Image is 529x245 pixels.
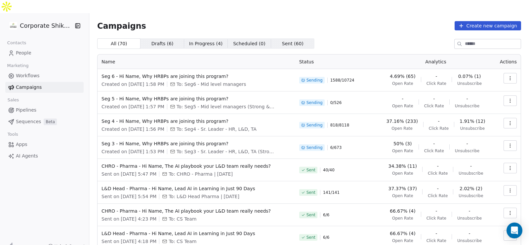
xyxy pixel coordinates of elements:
th: Analytics [378,54,494,69]
span: Click Rate [427,238,446,243]
span: To: L&D Head Pharma | Aug 13, 2025 [169,193,239,200]
span: 66.67% (4) [390,230,416,237]
th: Status [295,54,378,69]
span: Sending [306,100,323,105]
span: - [437,185,439,192]
a: AI Agents [5,151,84,161]
span: Sent ( 60 ) [282,40,304,47]
span: Open Rate [392,216,413,221]
span: Drafts ( 6 ) [151,40,174,47]
span: 4.69% (65) [390,73,416,80]
span: Sent on [DATE] 5:47 PM [102,171,156,177]
span: Tools [5,129,21,139]
span: 2.02% (2) [460,185,482,192]
span: 141 / 141 [323,190,340,195]
a: SequencesBeta [5,116,84,127]
span: Apps [16,141,27,148]
span: Click Rate [424,103,444,109]
span: 6 / 6 [323,235,329,240]
a: Campaigns [5,82,84,93]
span: Pipelines [16,107,36,114]
span: 37.37% (37) [388,185,417,192]
span: Open Rate [392,238,413,243]
span: 818 / 8118 [330,122,349,128]
a: Apps [5,139,84,150]
span: - [433,140,435,147]
span: Seg 6 - Hi Name, Why HRBPs are joining this program? [102,73,291,80]
span: Unsubscribe [455,103,479,109]
span: - [469,208,470,214]
span: Unsubscribe [460,126,485,131]
span: Open Rate [392,103,413,109]
span: - [466,95,468,102]
span: Sent on [DATE] 4:18 PM [102,238,156,245]
span: Open Rate [391,126,413,131]
span: 50% (3) [393,140,412,147]
span: Sales [5,95,22,105]
span: Created on [DATE] 1:56 PM [102,126,164,132]
span: - [469,230,470,237]
span: 0 / 526 [330,100,342,105]
span: 40 / 40 [323,167,335,173]
button: Corporate Shiksha [8,20,70,31]
span: Open Rate [392,171,413,176]
span: L&D Head - Pharma - Hi Name, Lead AI in Learning in Just 90 Days [102,230,291,237]
span: Beta [44,119,57,125]
span: Sent [306,212,315,218]
span: Sent on [DATE] 5:54 PM [102,193,156,200]
span: - [435,73,437,80]
span: 6 / 6 [323,212,329,218]
div: Open Intercom Messenger [507,223,522,238]
span: Sending [306,78,323,83]
span: Sent on [DATE] 4:23 PM [102,216,156,222]
span: Sent [306,190,315,195]
th: Actions [494,54,521,69]
span: 6 / 673 [330,145,342,150]
span: People [16,50,31,56]
span: To: CS Team [169,216,196,222]
span: - [433,95,435,102]
span: Marketing [4,61,31,71]
span: L&D Head - Pharma - Hi Name, Lead AI in Learning in Just 90 Days [102,185,291,192]
span: Unsubscribe [455,148,479,154]
span: To: Seg6 - Mid level managers [177,81,246,87]
span: - [435,208,437,214]
span: Sent [306,235,315,240]
span: In Progress ( 4 ) [189,40,223,47]
span: Click Rate [427,81,446,86]
a: Pipelines [5,105,84,116]
span: Created on [DATE] 1:53 PM [102,148,164,155]
span: - [437,163,439,169]
span: Seg 4 - Hi Name, Why HRBPs are joining this program? [102,118,291,124]
span: Sending [306,122,323,128]
span: Unsubscribe [457,238,482,243]
span: Click Rate [428,193,448,198]
a: Workflows [5,70,84,81]
span: To: Seg3 - Sr. Leader - HR, L&D, TA (Strong & Medium) [177,148,276,155]
span: - [466,140,468,147]
span: Seg 5 - Hi Name, Why HRBPs are joining this program? [102,95,291,102]
span: Created on [DATE] 1:57 PM [102,103,164,110]
th: Name [98,54,295,69]
span: Click Rate [424,148,444,154]
span: To: Seg5 - Mid level managers (Strong & Medium) [177,103,276,110]
span: Created on [DATE] 1:58 PM [102,81,164,87]
span: Open Rate [392,81,413,86]
span: AI Agents [16,153,38,159]
span: Sending [306,145,323,150]
span: Scheduled ( 0 ) [233,40,265,47]
span: CHRO - Pharma - Hi Name, The AI playbook your L&D team really needs? [102,208,291,214]
span: 34.38% (11) [388,163,417,169]
span: Sequences [16,118,41,125]
span: Unsubscribe [459,171,483,176]
span: 37.16% (233) [386,118,418,124]
span: Sent [306,167,315,173]
span: - [435,230,437,237]
span: To: CS Team [169,238,196,245]
span: 66.67% (4) [390,208,416,214]
span: Workflows [16,72,40,79]
span: To: CHRO - Pharma | Aug 13, 2025 [169,171,233,177]
img: CorporateShiksha.png [9,22,17,30]
span: - [438,118,439,124]
span: Unsubscribe [459,193,483,198]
